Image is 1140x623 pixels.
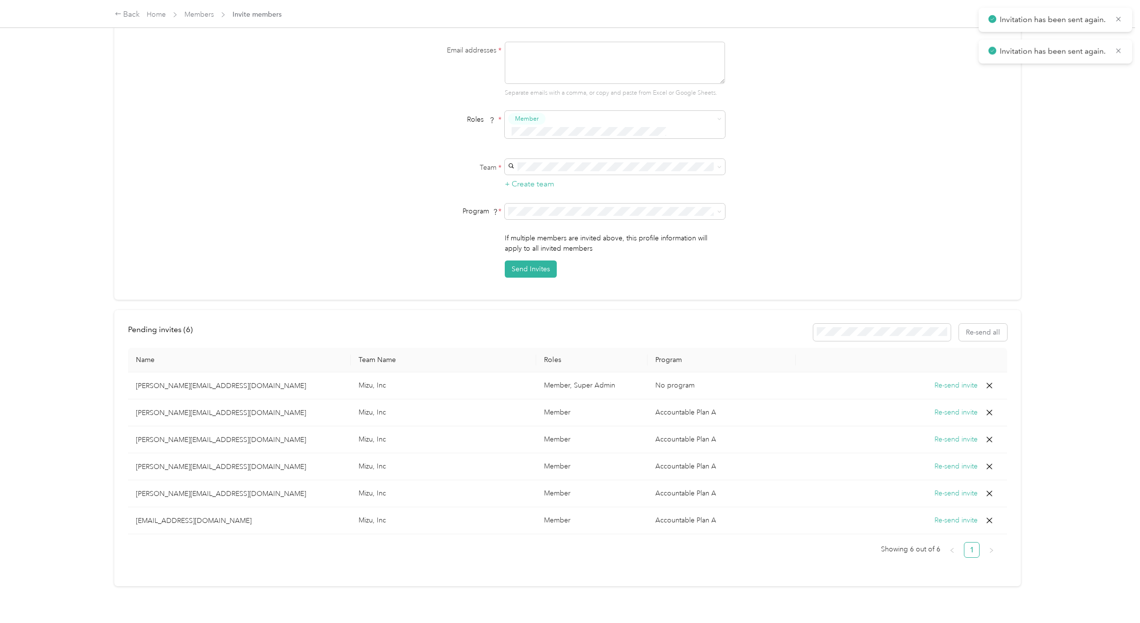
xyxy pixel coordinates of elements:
[813,324,1008,341] div: Resend all invitations
[1085,568,1140,623] iframe: Everlance-gr Chat Button Frame
[505,233,725,254] p: If multiple members are invited above, this profile information will apply to all invited members
[379,162,501,173] label: Team
[934,488,978,499] button: Re-send invite
[359,489,386,497] span: Mizu, Inc
[508,113,545,125] button: Member
[934,515,978,526] button: Re-send invite
[934,407,978,418] button: Re-send invite
[128,325,193,334] span: Pending invites
[984,542,999,558] li: Next Page
[359,435,386,443] span: Mizu, Inc
[1000,46,1108,58] p: Invitation has been sent again.
[655,462,716,470] span: Accountable Plan A
[988,547,994,553] span: right
[351,348,536,372] th: Team Name
[949,547,955,553] span: left
[464,112,498,127] span: Roles
[136,408,343,418] p: [PERSON_NAME][EMAIL_ADDRESS][DOMAIN_NAME]
[544,462,570,470] span: Member
[505,89,725,98] p: Separate emails with a comma, or copy and paste from Excel or Google Sheets.
[1000,14,1108,26] p: Invitation has been sent again.
[934,434,978,445] button: Re-send invite
[964,542,980,558] li: 1
[544,489,570,497] span: Member
[655,516,716,524] span: Accountable Plan A
[184,10,214,19] a: Members
[136,381,343,391] p: [PERSON_NAME][EMAIL_ADDRESS][DOMAIN_NAME]
[934,380,978,391] button: Re-send invite
[515,114,539,123] span: Member
[136,516,343,526] p: [EMAIL_ADDRESS][DOMAIN_NAME]
[655,408,716,416] span: Accountable Plan A
[147,10,166,19] a: Home
[536,348,648,372] th: Roles
[544,381,615,389] span: Member, Super Admin
[128,348,351,372] th: Name
[544,408,570,416] span: Member
[359,408,386,416] span: Mizu, Inc
[505,178,554,190] button: + Create team
[359,516,386,524] span: Mizu, Inc
[881,542,940,557] span: Showing 6 out of 6
[544,435,570,443] span: Member
[648,348,796,372] th: Program
[128,324,1007,341] div: info-bar
[984,542,999,558] button: right
[959,324,1007,341] button: Re-send all
[136,435,343,445] p: [PERSON_NAME][EMAIL_ADDRESS][DOMAIN_NAME]
[655,489,716,497] span: Accountable Plan A
[544,516,570,524] span: Member
[136,462,343,472] p: [PERSON_NAME][EMAIL_ADDRESS][DOMAIN_NAME]
[136,489,343,499] p: [PERSON_NAME][EMAIL_ADDRESS][DOMAIN_NAME]
[964,543,979,557] a: 1
[233,9,282,20] span: Invite members
[379,206,501,216] div: Program
[183,325,193,334] span: ( 6 )
[655,435,716,443] span: Accountable Plan A
[359,462,386,470] span: Mizu, Inc
[359,381,386,389] span: Mizu, Inc
[944,542,960,558] li: Previous Page
[379,45,501,55] label: Email addresses
[128,324,200,341] div: left-menu
[655,381,695,389] span: No program
[944,542,960,558] button: left
[934,461,978,472] button: Re-send invite
[115,9,140,21] div: Back
[505,260,557,278] button: Send Invites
